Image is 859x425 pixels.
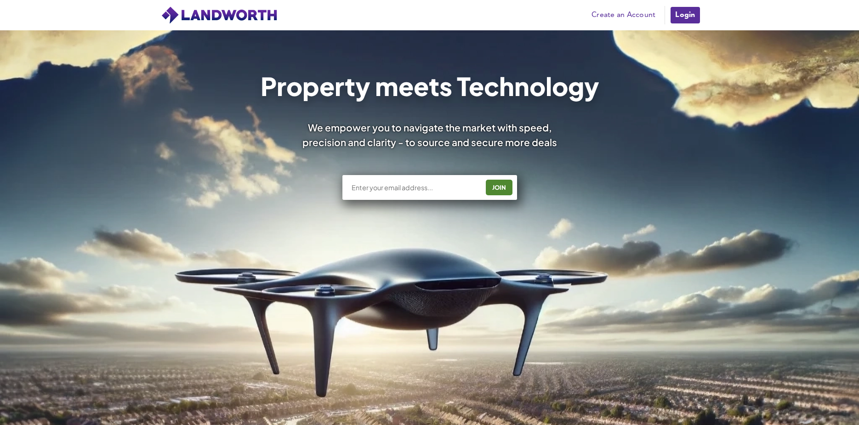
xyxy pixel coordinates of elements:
[260,74,599,98] h1: Property meets Technology
[489,180,510,195] div: JOIN
[486,180,512,195] button: JOIN
[587,8,660,22] a: Create an Account
[290,120,569,149] div: We empower you to navigate the market with speed, precision and clarity - to source and secure mo...
[670,6,700,24] a: Login
[351,183,479,192] input: Enter your email address...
